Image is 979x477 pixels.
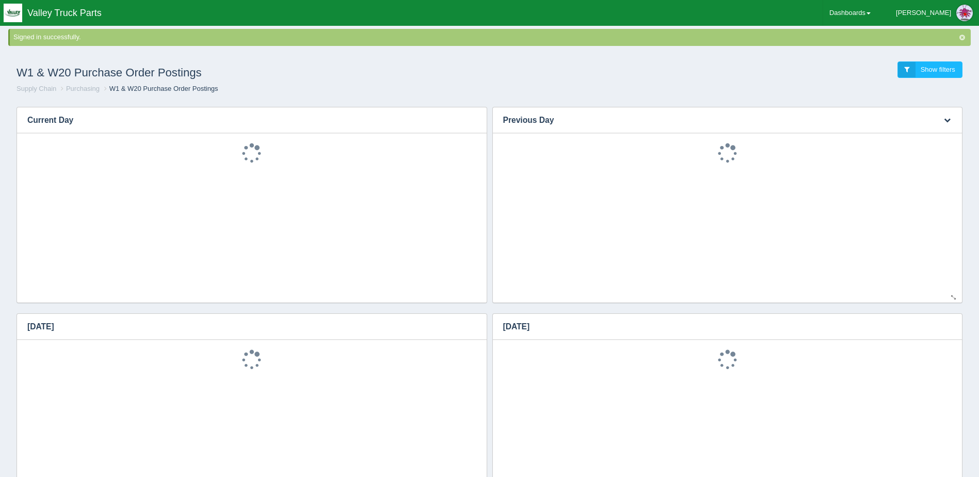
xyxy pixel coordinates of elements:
[896,3,951,23] div: [PERSON_NAME]
[17,85,56,92] a: Supply Chain
[66,85,100,92] a: Purchasing
[102,84,218,94] li: W1 & W20 Purchase Order Postings
[17,314,471,340] h3: [DATE]
[897,61,962,78] a: Show filters
[13,33,969,42] div: Signed in successfully.
[4,4,22,22] img: q1blfpkbivjhsugxdrfq.png
[27,8,102,18] span: Valley Truck Parts
[17,107,471,133] h3: Current Day
[956,5,973,21] img: Profile Picture
[17,61,490,84] h1: W1 & W20 Purchase Order Postings
[493,314,947,340] h3: [DATE]
[921,66,955,73] span: Show filters
[493,107,931,133] h3: Previous Day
